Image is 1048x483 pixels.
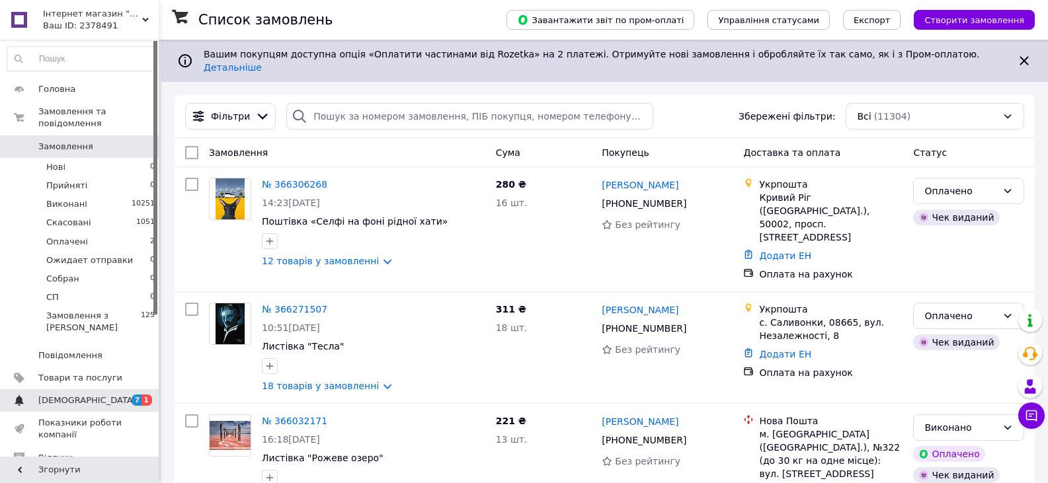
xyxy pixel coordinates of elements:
div: Кривий Ріг ([GEOGRAPHIC_DATA].), 50002, просп. [STREET_ADDRESS] [759,191,903,244]
div: с. Саливонки, 08665, вул. Незалежності, 8 [759,316,903,342]
span: Статус [913,147,947,158]
span: Повідомлення [38,350,102,361]
span: Нові [46,161,65,173]
span: 16:18[DATE] [262,434,320,445]
span: 1 [141,394,152,406]
div: Чек виданий [913,334,999,350]
span: 280 ₴ [496,179,526,190]
a: № 366306268 [262,179,327,190]
span: Прийняті [46,180,87,192]
span: Експорт [854,15,891,25]
a: № 366271507 [262,304,327,315]
span: Доставка та оплата [743,147,840,158]
span: СП [46,291,59,303]
div: Оплата на рахунок [759,268,903,281]
div: Укрпошта [759,303,903,316]
span: 311 ₴ [496,304,526,315]
span: 0 [150,291,155,303]
div: Ваш ID: 2378491 [43,20,159,32]
a: [PERSON_NAME] [602,178,678,192]
span: Управління статусами [718,15,819,25]
span: [DEMOGRAPHIC_DATA] [38,394,136,406]
span: Без рейтингу [615,219,680,230]
a: 12 товарів у замовленні [262,256,379,266]
div: Чек виданий [913,467,999,483]
span: Замовлення [209,147,268,158]
span: 16 шт. [496,198,528,208]
div: Оплачено [924,309,997,323]
span: 10:51[DATE] [262,322,320,333]
span: 10251 [132,198,155,210]
a: № 366032171 [262,416,327,426]
div: [PHONE_NUMBER] [599,431,689,449]
span: Головна [38,83,75,95]
span: Створити замовлення [924,15,1024,25]
span: 1051 [136,217,155,229]
span: Скасовані [46,217,91,229]
a: 18 товарів у замовленні [262,381,379,391]
div: Оплачено [924,184,997,198]
span: 2 [150,236,155,248]
a: Фото товару [209,178,251,220]
span: 221 ₴ [496,416,526,426]
img: Фото товару [216,178,245,219]
a: Додати ЕН [759,250,811,261]
span: 7 [132,394,142,406]
span: Виконані [46,198,87,210]
span: 0 [150,161,155,173]
a: Детальніше [204,62,262,73]
a: Фото товару [209,303,251,345]
button: Завантажити звіт по пром-оплаті [506,10,694,30]
a: Додати ЕН [759,349,811,359]
a: [PERSON_NAME] [602,303,678,316]
span: (11304) [874,111,910,122]
div: Оплачено [913,446,985,462]
span: 0 [150,254,155,266]
span: Всі [857,110,871,123]
span: Завантажити звіт по пром-оплаті [517,14,684,26]
div: м. [GEOGRAPHIC_DATA] ([GEOGRAPHIC_DATA].), №322 (до 30 кг на одне місце): вул. [STREET_ADDRESS] [759,427,903,480]
span: 0 [150,273,155,285]
img: Фото товару [210,421,251,450]
img: Фото товару [216,303,244,344]
a: Листівка "Тесла" [262,341,344,352]
span: Збережені фільтри: [739,110,835,123]
button: Управління статусами [707,10,830,30]
a: Листівка "Рожеве озеро" [262,453,383,463]
span: Cума [496,147,520,158]
div: Оплата на рахунок [759,366,903,379]
a: Створити замовлення [901,14,1035,24]
span: 0 [150,180,155,192]
a: [PERSON_NAME] [602,415,678,428]
span: Покупець [602,147,649,158]
span: Відгуки [38,452,73,464]
div: [PHONE_NUMBER] [599,319,689,338]
span: Інтернет магазин "Листівки для душі" [43,8,142,20]
h1: Список замовлень [198,12,333,28]
button: Експорт [843,10,901,30]
span: Ожидает отправки [46,254,133,266]
div: Виконано [924,420,997,435]
span: Вашим покупцям доступна опція «Оплатити частинами від Rozetka» на 2 платежі. Отримуйте нові замов... [204,49,985,73]
a: Поштівка «Селфі на фоні рідної хати» [262,216,448,227]
div: Укрпошта [759,178,903,191]
span: 125 [141,310,155,334]
div: [PHONE_NUMBER] [599,194,689,213]
span: Оплачені [46,236,88,248]
span: Без рейтингу [615,344,680,355]
span: Замовлення та повідомлення [38,106,159,130]
span: 18 шт. [496,322,528,333]
button: Чат з покупцем [1018,402,1045,429]
span: 14:23[DATE] [262,198,320,208]
span: 13 шт. [496,434,528,445]
input: Пошук за номером замовлення, ПІБ покупця, номером телефону, Email, номером накладної [286,103,653,130]
span: Показники роботи компанії [38,417,122,441]
a: Фото товару [209,414,251,457]
button: Створити замовлення [914,10,1035,30]
span: Замовлення [38,141,93,153]
div: Чек виданий [913,209,999,225]
span: Без рейтингу [615,456,680,466]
